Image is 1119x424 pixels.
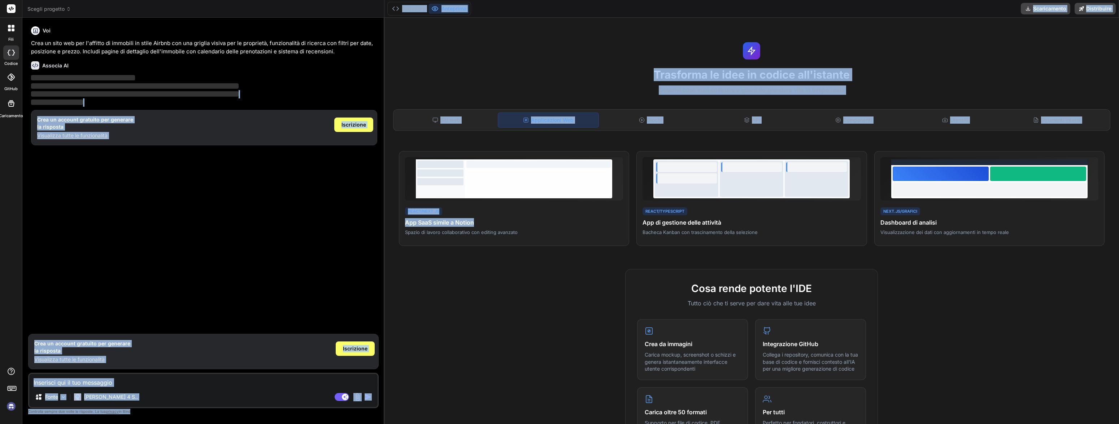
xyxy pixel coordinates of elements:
img: Claude 4 Sonetto [74,393,81,401]
font: Carica oltre 50 formati [645,408,707,416]
font: Applicazioni Web [531,117,574,123]
font: Scegli progetto [27,6,65,12]
font: Anteprima [441,5,466,12]
font: Giochi [647,117,662,123]
font: Per tutti [763,408,785,416]
button: Redattore [389,4,428,14]
img: Scegli i modelli [60,394,66,400]
font: Strumenti interni [1041,117,1081,123]
font: Componenti [843,117,872,123]
font: Crea un account gratuito per generare [34,340,130,346]
font: Next.js/Grafici [883,209,917,214]
font: codice [4,61,18,66]
font: React/Next.js [408,209,439,214]
font: Crea da immagini [645,340,692,348]
font: Integrazione GitHub [763,340,818,348]
button: Distribuire [1075,3,1116,14]
font: Iscrizione [341,122,366,128]
font: Controlla sempre due volte le risposte. La tua [28,409,106,414]
font: in Bind [119,409,130,414]
font: Crea un sito web per l'affitto di immobili in stile Airbnb con una griglia visiva per le propriet... [31,40,373,55]
font: [PERSON_NAME] 4 S.. [84,394,138,400]
font: Distribuire [1086,5,1111,12]
font: Voi [43,27,51,34]
font: Crea un account gratuito per generare [37,116,133,123]
button: Scaricamento [1021,3,1070,14]
font: Trasforma le idee in codice all'istante [654,68,850,81]
font: la risposta [34,348,61,354]
img: attaccamento [353,393,362,401]
font: Siti web [440,117,460,123]
font: API [752,117,760,123]
font: Bacheca Kanban con trascinamento della selezione [643,229,758,235]
img: registrazione [5,400,17,412]
font: Cosa rende potente l'IDE [691,282,812,295]
font: Associa AI [42,62,69,69]
font: Utensili [950,117,968,123]
font: App di gestione delle attività [643,219,721,226]
font: Carica mockup, screenshot o schizzi e genera istantaneamente interfacce utente corrispondenti [645,352,736,372]
font: la risposta [37,124,64,130]
font: Visualizzazione dei dati con aggiornamenti in tempo reale [880,229,1009,235]
font: Dashboard di analisi [880,219,937,226]
font: Scaricamento [1033,5,1066,12]
font: Spazio di lavoro collaborativo con editing avanzato [405,229,518,235]
font: fili [8,37,14,42]
font: Descrivi cosa vuoi costruire e guardalo prendere vita in tempo reale [659,86,844,93]
font: React/TypeScript [645,209,684,214]
font: App SaaS simile a Notion [405,219,474,226]
font: Tutto ciò che ti serve per dare vita alle tue idee [688,300,816,307]
font: Visualizza tutte le funzionalità [37,132,108,138]
font: Visualizza tutte le funzionalità [34,356,105,362]
font: Collega i repository, comunica con la tua base di codice e fornisci contesto all'IA per una migli... [763,352,858,372]
img: icona [365,393,372,401]
font: GitHub [4,86,18,91]
font: Iscrizione [343,345,367,352]
font: Redattore [402,5,426,12]
button: Anteprima [428,4,469,14]
font: Fonte [45,394,58,400]
font: privacy [106,409,119,414]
